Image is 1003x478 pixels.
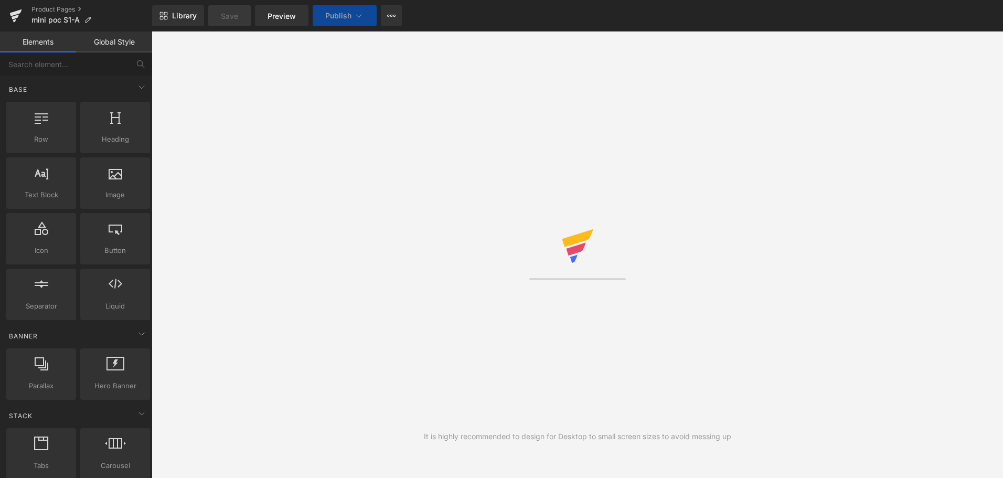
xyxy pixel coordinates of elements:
button: Publish [313,5,377,26]
span: Button [83,245,147,256]
span: Save [221,10,238,22]
a: Global Style [76,31,152,52]
span: Carousel [83,460,147,471]
span: Hero Banner [83,380,147,391]
span: Text Block [9,189,73,200]
span: Parallax [9,380,73,391]
span: Separator [9,301,73,312]
span: Tabs [9,460,73,471]
span: Icon [9,245,73,256]
span: Stack [8,411,34,421]
a: Product Pages [31,5,152,14]
span: Banner [8,331,39,341]
span: mini poc S1-A [31,16,80,24]
span: Preview [268,10,296,22]
span: Image [83,189,147,200]
span: Row [9,134,73,145]
a: Preview [255,5,308,26]
div: It is highly recommended to design for Desktop to small screen sizes to avoid messing up [424,431,731,442]
span: Library [172,11,197,20]
span: Heading [83,134,147,145]
span: Liquid [83,301,147,312]
a: New Library [152,5,204,26]
button: More [381,5,402,26]
span: Publish [325,12,351,20]
span: Base [8,84,28,94]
